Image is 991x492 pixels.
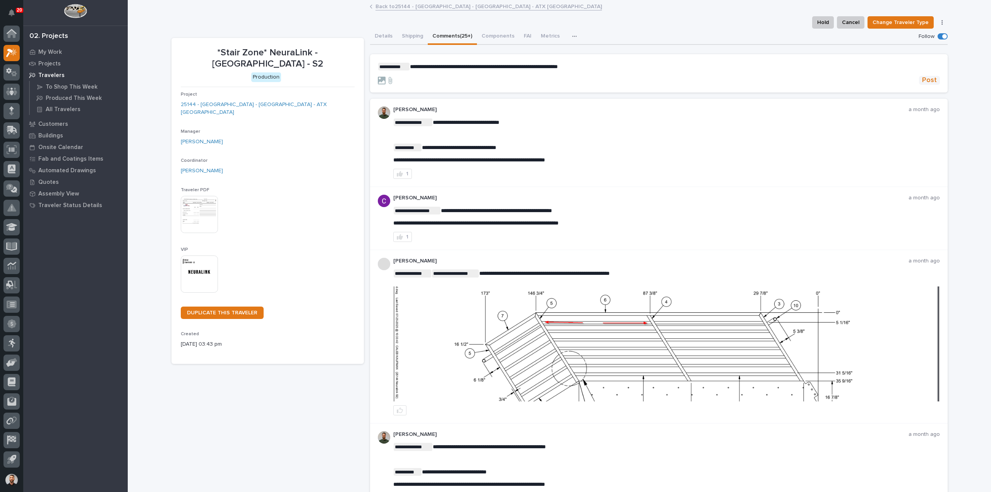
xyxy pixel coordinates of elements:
span: Created [181,332,199,336]
span: VIP [181,247,188,252]
a: Travelers [23,69,128,81]
span: Hold [817,18,829,27]
a: All Travelers [30,104,128,115]
p: Projects [38,60,61,67]
p: a month ago [909,195,940,201]
div: Notifications20 [10,9,20,22]
a: Buildings [23,130,128,141]
span: Coordinator [181,158,207,163]
p: *Stair Zone* NeuraLink - [GEOGRAPHIC_DATA] - S2 [181,47,355,70]
div: 1 [406,234,408,240]
a: Assembly View [23,188,128,199]
button: users-avatar [3,472,20,488]
a: To Shop This Week [30,81,128,92]
p: [PERSON_NAME] [393,258,909,264]
p: [PERSON_NAME] [393,431,909,438]
div: 1 [406,171,408,177]
span: Post [922,76,937,85]
a: Traveler Status Details [23,199,128,211]
p: Assembly View [38,190,79,197]
a: Produced This Week [30,93,128,103]
button: FAI [519,29,536,45]
span: Traveler PDF [181,188,209,192]
p: My Work [38,49,62,56]
p: [DATE] 03:43 pm [181,340,355,348]
a: Automated Drawings [23,165,128,176]
a: DUPLICATE THIS TRAVELER [181,307,264,319]
p: Travelers [38,72,65,79]
a: My Work [23,46,128,58]
button: Post [919,76,940,85]
p: To Shop This Week [46,84,98,91]
button: Notifications [3,5,20,21]
p: [PERSON_NAME] [393,106,909,113]
a: [PERSON_NAME] [181,167,223,175]
p: Follow [919,33,934,40]
button: like this post [393,405,406,415]
img: Workspace Logo [64,4,87,18]
a: Back to25144 - [GEOGRAPHIC_DATA] - [GEOGRAPHIC_DATA] - ATX [GEOGRAPHIC_DATA] [375,2,602,10]
button: 1 [393,232,412,242]
button: Shipping [397,29,428,45]
p: [PERSON_NAME] [393,195,909,201]
span: Manager [181,129,200,134]
span: Cancel [842,18,859,27]
p: Fab and Coatings Items [38,156,103,163]
a: Customers [23,118,128,130]
button: 1 [393,169,412,179]
p: Customers [38,121,68,128]
a: Onsite Calendar [23,141,128,153]
p: a month ago [909,431,940,438]
div: Production [251,72,281,82]
p: a month ago [909,258,940,264]
p: a month ago [909,106,940,113]
img: AItbvmm9XFGwq9MR7ZO9lVE1d7-1VhVxQizPsTd1Fh95=s96-c [378,195,390,207]
p: Traveler Status Details [38,202,102,209]
a: [PERSON_NAME] [181,138,223,146]
button: Comments (25+) [428,29,477,45]
span: Change Traveler Type [873,18,929,27]
p: Automated Drawings [38,167,96,174]
p: Onsite Calendar [38,144,83,151]
button: Details [370,29,397,45]
button: Metrics [536,29,564,45]
button: Change Traveler Type [868,16,934,29]
p: 20 [17,7,22,13]
button: Hold [812,16,834,29]
a: Projects [23,58,128,69]
p: Buildings [38,132,63,139]
div: 02. Projects [29,32,68,41]
span: Project [181,92,197,97]
button: Components [477,29,519,45]
img: AATXAJw4slNr5ea0WduZQVIpKGhdapBAGQ9xVsOeEvl5=s96-c [378,106,390,119]
span: DUPLICATE THIS TRAVELER [187,310,257,315]
p: Quotes [38,179,59,186]
button: Cancel [837,16,864,29]
a: Fab and Coatings Items [23,153,128,165]
img: AATXAJw4slNr5ea0WduZQVIpKGhdapBAGQ9xVsOeEvl5=s96-c [378,431,390,444]
p: Produced This Week [46,95,102,102]
p: All Travelers [46,106,81,113]
a: Quotes [23,176,128,188]
a: 25144 - [GEOGRAPHIC_DATA] - [GEOGRAPHIC_DATA] - ATX [GEOGRAPHIC_DATA] [181,101,355,117]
